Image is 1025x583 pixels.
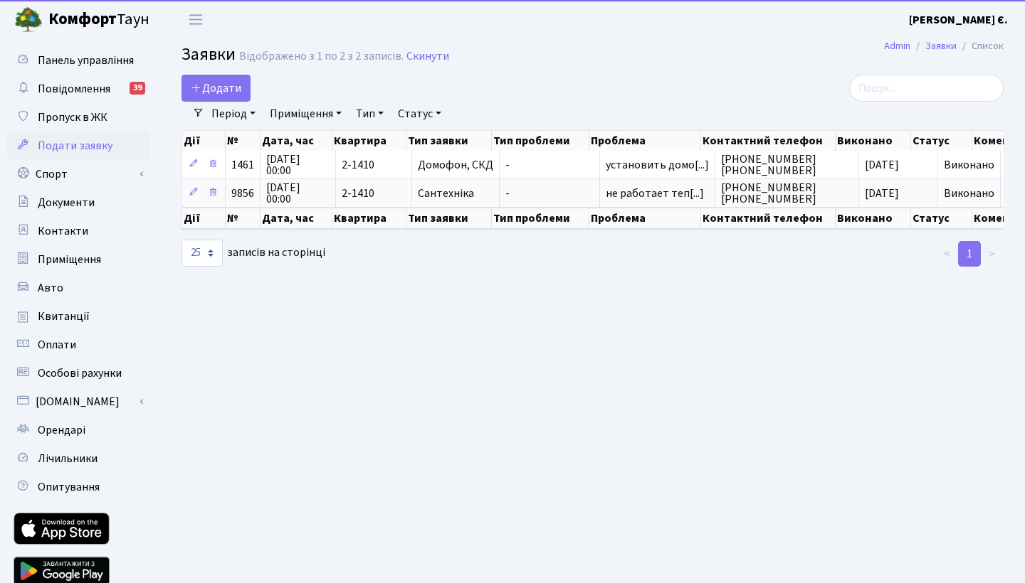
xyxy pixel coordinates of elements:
th: Тип заявки [406,131,492,151]
span: не работает теп[...] [606,186,704,201]
span: Таун [48,8,149,32]
span: Контакти [38,223,88,239]
a: Контакти [7,217,149,245]
span: 9856 [231,186,254,201]
a: 1 [958,241,981,267]
th: Виконано [836,131,911,151]
span: Повідомлення [38,81,110,97]
a: Панель управління [7,46,149,75]
span: Лічильники [38,451,98,466]
div: Відображено з 1 по 2 з 2 записів. [239,50,404,63]
span: Орендарі [38,422,85,438]
a: Період [206,102,261,126]
th: № [226,131,261,151]
a: Додати [182,75,251,102]
button: Переключити навігацію [178,8,214,31]
span: Авто [38,280,63,296]
img: logo.png [14,6,43,34]
select: записів на сторінці [182,240,223,267]
span: Подати заявку [38,138,112,154]
span: [DATE] 00:00 [266,182,330,205]
a: Орендарі [7,416,149,444]
span: установить домо[...] [606,157,709,173]
th: Статус [911,208,973,229]
a: Лічильники [7,444,149,473]
a: Особові рахунки [7,359,149,387]
th: Тип проблеми [492,208,589,229]
a: [DOMAIN_NAME] [7,387,149,416]
span: 2-1410 [342,188,406,199]
input: Пошук... [849,75,1004,102]
a: Спорт [7,160,149,188]
b: Комфорт [48,8,117,31]
span: 1461 [231,157,254,173]
a: Подати заявку [7,132,149,160]
th: Тип заявки [406,208,492,229]
span: Приміщення [38,252,101,267]
th: Дії [182,131,226,151]
nav: breadcrumb [863,31,1025,61]
span: Сантехніка [418,188,493,199]
a: Заявки [925,38,957,53]
span: [DATE] [865,157,899,173]
span: Документи [38,195,95,210]
span: [DATE] [865,186,899,201]
th: Тип проблеми [492,131,589,151]
th: Квартира [332,208,406,229]
a: Admin [884,38,910,53]
span: Панель управління [38,53,134,68]
span: Домофон, СКД [418,159,493,171]
span: [DATE] 00:00 [266,154,330,176]
span: [PHONE_NUMBER] [PHONE_NUMBER] [721,182,853,205]
a: Авто [7,274,149,302]
a: Документи [7,188,149,217]
label: записів на сторінці [182,240,325,267]
div: 39 [130,82,145,95]
span: - [505,188,594,199]
span: Особові рахунки [38,365,122,381]
a: Оплати [7,331,149,359]
th: Статус [911,131,973,151]
th: Дата, час [261,208,332,229]
a: Пропуск в ЖК [7,103,149,132]
span: Додати [191,80,241,96]
th: Проблема [589,208,702,229]
a: Статус [392,102,447,126]
th: Виконано [836,208,911,229]
th: Контактний телефон [701,131,836,151]
span: [PHONE_NUMBER] [PHONE_NUMBER] [721,154,853,176]
span: Оплати [38,337,76,353]
a: Тип [350,102,389,126]
span: Опитування [38,479,100,495]
span: Заявки [182,42,236,67]
th: № [226,208,261,229]
a: Опитування [7,473,149,501]
span: 2-1410 [342,159,406,171]
th: Дата, час [261,131,332,151]
th: Дії [182,208,226,229]
b: [PERSON_NAME] Є. [909,12,1008,28]
th: Квартира [332,131,406,151]
li: Список [957,38,1004,54]
th: Проблема [589,131,702,151]
a: Приміщення [264,102,347,126]
span: - [505,159,594,171]
span: Виконано [944,186,994,201]
span: Квитанції [38,309,90,324]
a: Повідомлення39 [7,75,149,103]
span: Виконано [944,157,994,173]
span: Пропуск в ЖК [38,109,107,125]
a: Скинути [406,50,449,63]
th: Контактний телефон [701,208,836,229]
a: Квитанції [7,302,149,331]
a: Приміщення [7,245,149,274]
a: [PERSON_NAME] Є. [909,11,1008,28]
